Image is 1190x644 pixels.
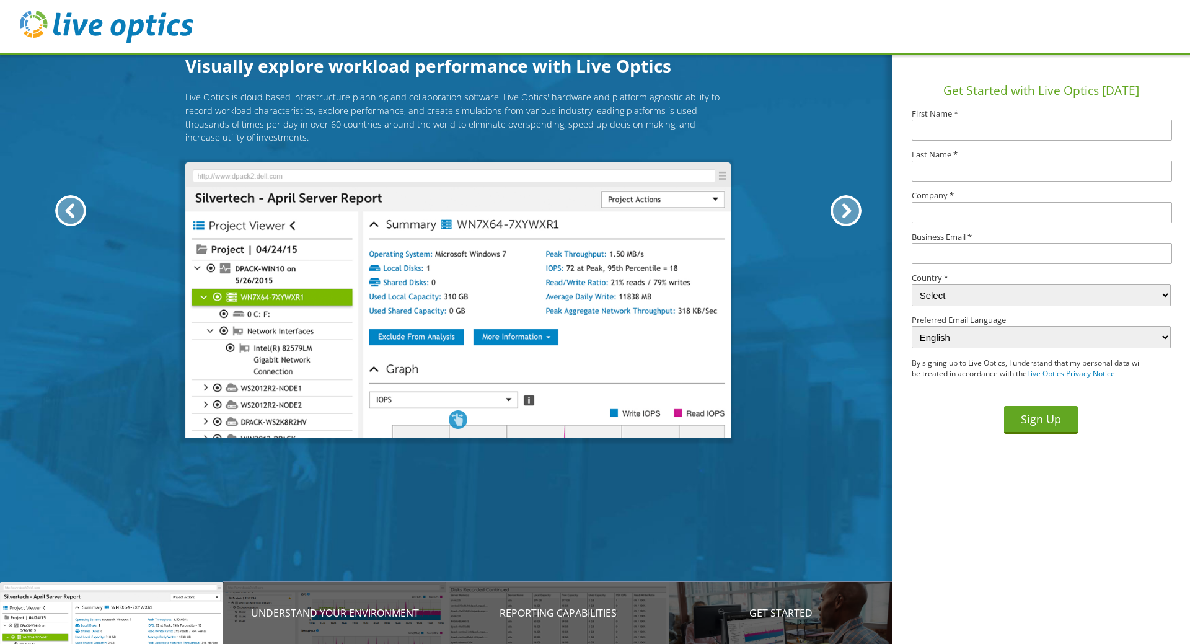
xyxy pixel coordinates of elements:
p: Understand your environment [223,606,446,620]
p: Get Started [669,606,892,620]
img: Introducing Live Optics [185,162,731,439]
h1: Get Started with Live Optics [DATE] [897,82,1185,100]
label: Country * [912,274,1171,282]
label: First Name * [912,110,1171,118]
label: Preferred Email Language [912,316,1171,324]
img: live_optics_svg.svg [20,11,193,43]
p: Live Optics is cloud based infrastructure planning and collaboration software. Live Optics' hardw... [185,90,731,144]
p: Reporting Capabilities [446,606,669,620]
p: By signing up to Live Optics, I understand that my personal data will be treated in accordance wi... [912,358,1145,379]
label: Business Email * [912,233,1171,241]
a: Live Optics Privacy Notice [1027,368,1115,379]
button: Sign Up [1004,406,1078,434]
label: Last Name * [912,151,1171,159]
label: Company * [912,192,1171,200]
h1: Visually explore workload performance with Live Optics [185,53,731,79]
